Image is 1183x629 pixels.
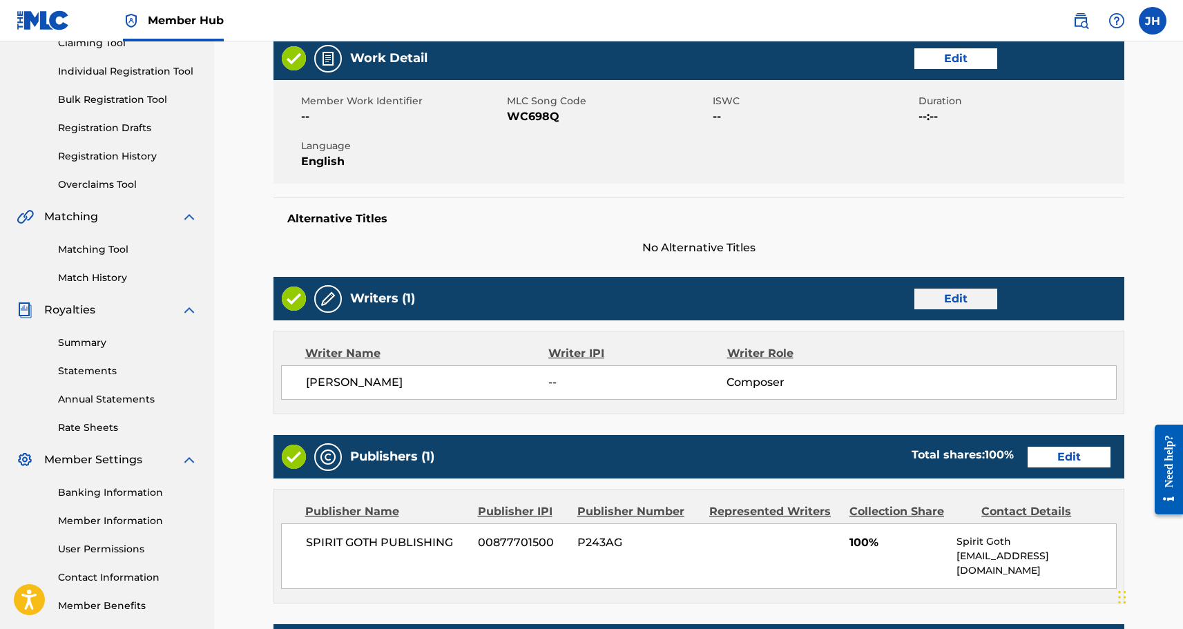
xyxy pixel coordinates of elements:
[709,503,839,520] div: Represented Writers
[58,336,198,350] a: Summary
[58,570,198,585] a: Contact Information
[273,240,1124,256] span: No Alternative Titles
[44,452,142,468] span: Member Settings
[320,50,336,67] img: Work Detail
[181,452,198,468] img: expand
[727,345,889,362] div: Writer Role
[478,534,567,551] span: 00877701500
[17,452,33,468] img: Member Settings
[17,10,70,30] img: MLC Logo
[58,364,198,378] a: Statements
[1103,7,1131,35] div: Help
[912,447,1014,463] div: Total shares:
[58,242,198,257] a: Matching Tool
[305,503,468,520] div: Publisher Name
[301,139,503,153] span: Language
[305,345,549,362] div: Writer Name
[985,448,1014,461] span: 100 %
[577,534,699,551] span: P243AG
[123,12,140,29] img: Top Rightsholder
[849,503,971,520] div: Collection Share
[507,94,709,108] span: MLC Song Code
[577,503,699,520] div: Publisher Number
[58,121,198,135] a: Registration Drafts
[1108,12,1125,29] img: help
[350,50,427,66] h5: Work Detail
[727,374,889,391] span: Composer
[44,209,98,225] span: Matching
[282,445,306,469] img: Valid
[981,503,1103,520] div: Contact Details
[320,449,336,465] img: Publishers
[58,271,198,285] a: Match History
[282,287,306,311] img: Valid
[58,36,198,50] a: Claiming Tool
[181,302,198,318] img: expand
[548,374,727,391] span: --
[1144,414,1183,525] iframe: Resource Center
[548,345,727,362] div: Writer IPI
[58,514,198,528] a: Member Information
[301,94,503,108] span: Member Work Identifier
[478,503,567,520] div: Publisher IPI
[287,212,1110,226] h5: Alternative Titles
[301,153,503,170] span: English
[181,209,198,225] img: expand
[44,302,95,318] span: Royalties
[1114,563,1183,629] iframe: Chat Widget
[713,108,915,125] span: --
[306,534,468,551] span: SPIRIT GOTH PUBLISHING
[17,302,33,318] img: Royalties
[1118,577,1126,618] div: Drag
[148,12,224,28] span: Member Hub
[918,94,1121,108] span: Duration
[282,46,306,70] img: Valid
[350,449,434,465] h5: Publishers (1)
[849,534,947,551] span: 100%
[956,534,1115,549] p: Spirit Goth
[350,291,415,307] h5: Writers (1)
[1067,7,1095,35] a: Public Search
[914,289,997,309] a: Edit
[320,291,336,307] img: Writers
[58,599,198,613] a: Member Benefits
[1073,12,1089,29] img: search
[58,485,198,500] a: Banking Information
[301,108,503,125] span: --
[58,420,198,435] a: Rate Sheets
[306,374,549,391] span: [PERSON_NAME]
[58,93,198,107] a: Bulk Registration Tool
[713,94,915,108] span: ISWC
[17,209,34,225] img: Matching
[58,542,198,557] a: User Permissions
[914,48,997,69] a: Edit
[58,392,198,407] a: Annual Statements
[58,149,198,164] a: Registration History
[956,549,1115,578] p: [EMAIL_ADDRESS][DOMAIN_NAME]
[58,177,198,192] a: Overclaims Tool
[58,64,198,79] a: Individual Registration Tool
[507,108,709,125] span: WC698Q
[1139,7,1166,35] div: User Menu
[1028,447,1110,467] a: Edit
[918,108,1121,125] span: --:--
